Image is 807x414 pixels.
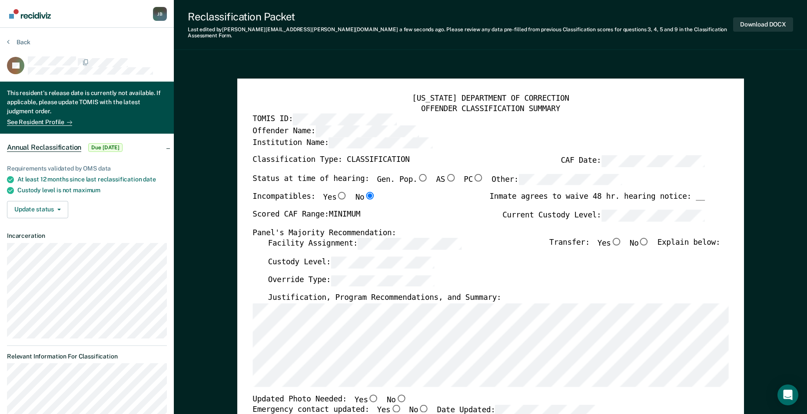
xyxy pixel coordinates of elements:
[597,238,621,250] label: Yes
[390,405,402,413] input: Yes
[252,174,622,192] div: Status at time of hearing:
[188,10,733,23] div: Reclassification Packet
[268,275,434,286] label: Override Type:
[252,228,705,238] div: Panel's Majority Recommendation:
[561,155,704,167] label: CAF Date:
[7,143,81,152] span: Annual Reclassification
[268,293,501,303] label: Justification, Program Recommendations, and Summary:
[7,353,167,360] dt: Relevant Information For Classification
[7,201,68,218] button: Update status
[143,176,156,183] span: date
[153,7,167,21] button: Profile dropdown button
[611,238,622,246] input: Yes
[293,114,396,125] input: TOMIS ID:
[473,174,484,181] input: PC
[252,155,409,167] label: Classification Type: CLASSIFICATION
[252,114,396,125] label: TOMIS ID:
[323,192,347,203] label: Yes
[268,256,434,268] label: Custody Level:
[733,17,793,32] button: Download DOCX
[17,187,167,194] div: Custody level is not
[355,192,375,203] label: No
[368,394,379,402] input: Yes
[436,174,456,185] label: AS
[331,256,434,268] input: Custody Level:
[601,210,704,221] input: Current Custody Level:
[252,394,407,405] div: Updated Photo Needed:
[377,174,428,185] label: Gen. Pop.
[492,174,622,185] label: Other:
[445,174,456,181] input: AS
[364,192,375,200] input: No
[502,210,705,221] label: Current Custody Level:
[395,394,407,402] input: No
[601,155,704,167] input: CAF Date:
[358,238,461,250] input: Facility Assignment:
[7,89,167,118] div: This resident's release date is currently not available. If applicable, please update TOMIS with ...
[315,125,419,137] input: Offender Name:
[252,125,419,137] label: Offender Name:
[7,118,72,126] a: See Resident Profile
[7,165,167,172] div: Requirements validated by OMS data
[630,238,650,250] label: No
[638,238,650,246] input: No
[252,210,360,221] label: Scored CAF Range: MINIMUM
[7,232,167,240] dt: Incarceration
[418,405,429,413] input: No
[329,137,432,148] input: Institution Name:
[252,137,432,148] label: Institution Name:
[489,192,704,210] div: Inmate agrees to waive 48 hr. hearing notice: __
[17,176,167,183] div: At least 12 months since last reclassification
[777,384,798,405] div: Open Intercom Messenger
[252,104,728,114] div: OFFENDER CLASSIFICATION SUMMARY
[399,26,444,33] span: a few seconds ago
[354,394,379,405] label: Yes
[252,192,375,210] div: Incompatibles:
[73,187,100,194] span: maximum
[518,174,622,185] input: Other:
[336,192,348,200] input: Yes
[88,143,123,152] span: Due [DATE]
[331,275,434,286] input: Override Type:
[7,38,30,46] button: Back
[252,94,728,104] div: [US_STATE] DEPARTMENT OF CORRECTION
[549,238,720,256] div: Transfer: Explain below:
[9,9,51,19] img: Recidiviz
[387,394,407,405] label: No
[188,26,733,39] div: Last edited by [PERSON_NAME][EMAIL_ADDRESS][PERSON_NAME][DOMAIN_NAME] . Please review any data pr...
[417,174,428,181] input: Gen. Pop.
[464,174,484,185] label: PC
[268,238,461,250] label: Facility Assignment:
[153,7,167,21] div: J B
